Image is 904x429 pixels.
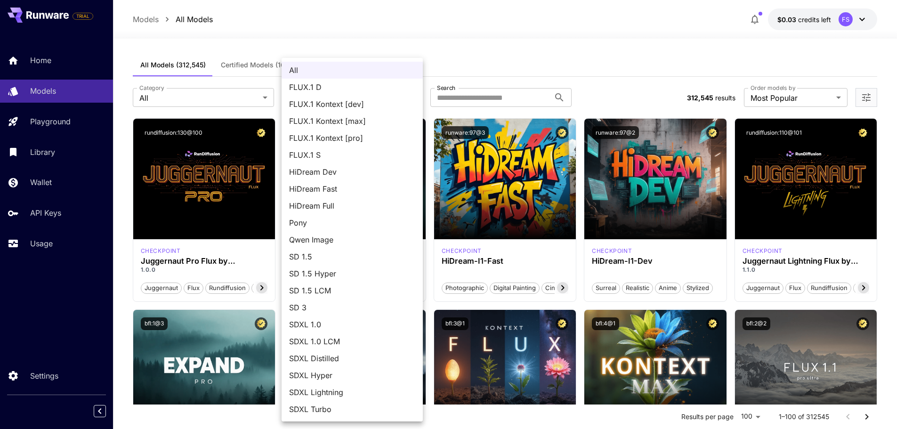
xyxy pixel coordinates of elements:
[289,234,415,245] span: Qwen Image
[289,115,415,127] span: FLUX.1 Kontext [max]
[289,404,415,415] span: SDXL Turbo
[289,132,415,144] span: FLUX.1 Kontext [pro]
[289,319,415,330] span: SDXL 1.0
[289,353,415,364] span: SDXL Distilled
[289,183,415,194] span: HiDream Fast
[289,200,415,211] span: HiDream Full
[289,217,415,228] span: Pony
[289,65,415,76] span: All
[289,285,415,296] span: SD 1.5 LCM
[289,387,415,398] span: SDXL Lightning
[289,302,415,313] span: SD 3
[289,268,415,279] span: SD 1.5 Hyper
[289,81,415,93] span: FLUX.1 D
[289,98,415,110] span: FLUX.1 Kontext [dev]
[289,370,415,381] span: SDXL Hyper
[289,149,415,161] span: FLUX.1 S
[289,166,415,178] span: HiDream Dev
[289,336,415,347] span: SDXL 1.0 LCM
[289,251,415,262] span: SD 1.5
